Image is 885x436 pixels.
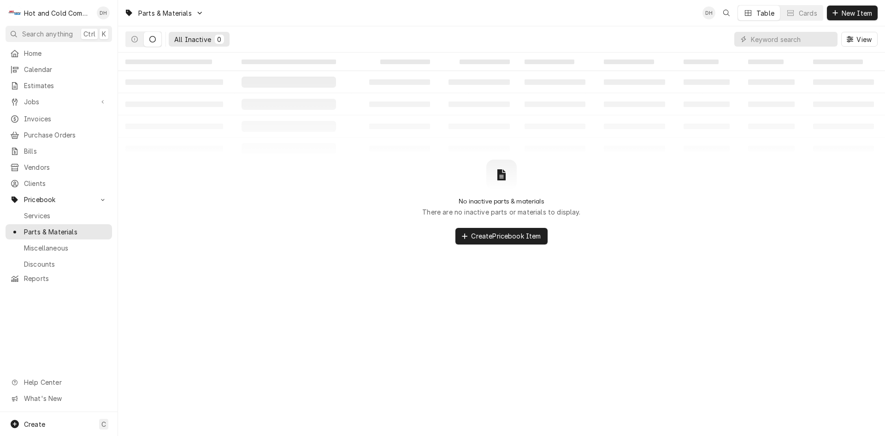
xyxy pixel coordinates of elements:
[525,60,574,64] span: ‌
[22,29,73,39] span: Search anything
[6,271,112,286] a: Reports
[121,6,207,21] a: Go to Parts & Materials
[118,53,885,160] table: All Inactive Parts & Materials List Loading
[24,274,107,283] span: Reports
[469,231,543,241] span: Create Pricebook Item
[827,6,878,20] button: New Item
[684,60,719,64] span: ‌
[6,375,112,390] a: Go to Help Center
[97,6,110,19] div: Daryl Harris's Avatar
[6,111,112,126] a: Invoices
[24,211,107,221] span: Services
[97,6,110,19] div: DH
[24,48,107,58] span: Home
[459,197,544,205] h2: No inactive parts & materials
[174,35,211,44] div: All Inactive
[24,227,107,237] span: Parts & Materials
[702,6,715,19] div: Daryl Harris's Avatar
[748,60,783,64] span: ‌
[719,6,734,20] button: Open search
[6,78,112,93] a: Estimates
[8,6,21,19] div: H
[6,257,112,272] a: Discounts
[24,97,94,107] span: Jobs
[101,419,106,429] span: C
[24,377,106,387] span: Help Center
[841,32,878,47] button: View
[24,162,107,172] span: Vendors
[24,195,94,204] span: Pricebook
[24,130,107,140] span: Purchase Orders
[6,240,112,256] a: Miscellaneous
[24,179,107,188] span: Clients
[24,394,106,403] span: What's New
[455,228,547,245] button: CreatePricebook Item
[217,35,222,44] div: 0
[6,26,112,42] button: Search anythingCtrlK
[125,60,212,64] span: ‌
[460,60,509,64] span: ‌
[6,160,112,175] a: Vendors
[6,208,112,223] a: Services
[83,29,95,39] span: Ctrl
[380,60,430,64] span: ‌
[855,35,873,44] span: View
[6,46,112,61] a: Home
[799,8,817,18] div: Cards
[24,146,107,156] span: Bills
[8,6,21,19] div: Hot and Cold Commercial Kitchens, Inc.'s Avatar
[6,391,112,406] a: Go to What's New
[6,143,112,159] a: Bills
[24,114,107,124] span: Invoices
[6,94,112,109] a: Go to Jobs
[6,62,112,77] a: Calendar
[6,224,112,239] a: Parts & Materials
[702,6,715,19] div: DH
[138,8,192,18] span: Parts & Materials
[840,8,874,18] span: New Item
[102,29,106,39] span: K
[756,8,774,18] div: Table
[24,65,107,74] span: Calendar
[6,192,112,207] a: Go to Pricebook
[24,243,107,253] span: Miscellaneous
[24,8,92,18] div: Hot and Cold Commercial Kitchens, Inc.
[751,32,833,47] input: Keyword search
[24,259,107,269] span: Discounts
[422,207,580,217] p: There are no inactive parts or materials to display.
[6,176,112,191] a: Clients
[24,420,45,428] span: Create
[813,60,863,64] span: ‌
[24,81,107,90] span: Estimates
[604,60,654,64] span: ‌
[242,60,336,64] span: ‌
[6,127,112,143] a: Purchase Orders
